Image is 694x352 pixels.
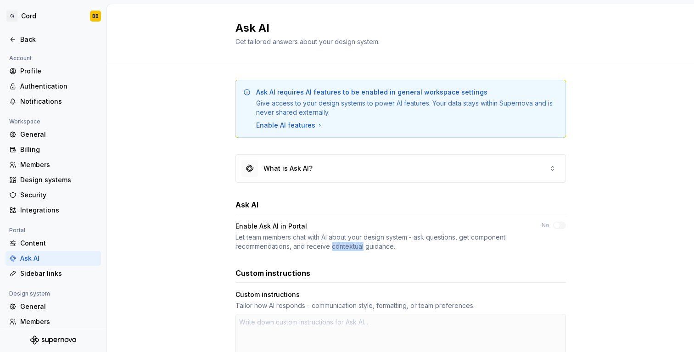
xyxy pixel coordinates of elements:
[6,79,101,94] a: Authentication
[92,12,99,20] div: BB
[235,222,307,231] div: Enable Ask AI in Portal
[6,299,101,314] a: General
[30,335,76,345] svg: Supernova Logo
[20,269,97,278] div: Sidebar links
[20,82,97,91] div: Authentication
[6,64,101,78] a: Profile
[6,266,101,281] a: Sidebar links
[235,268,310,279] h3: Custom instructions
[6,288,54,299] div: Design system
[235,233,525,251] div: Let team members chat with AI about your design system - ask questions, get component recommendat...
[20,145,97,154] div: Billing
[6,225,29,236] div: Portal
[20,190,97,200] div: Security
[6,116,44,127] div: Workspace
[6,203,101,218] a: Integrations
[20,239,97,248] div: Content
[20,317,97,326] div: Members
[2,6,105,26] button: C/CordBB
[235,290,300,299] div: Custom instructions
[6,251,101,266] a: Ask AI
[20,254,97,263] div: Ask AI
[20,97,97,106] div: Notifications
[6,157,101,172] a: Members
[235,21,555,35] h2: Ask AI
[235,38,380,45] span: Get tailored answers about your design system.
[6,32,101,47] a: Back
[20,302,97,311] div: General
[20,35,97,44] div: Back
[235,301,566,310] div: Tailor how AI responds - communication style, formatting, or team preferences.
[6,314,101,329] a: Members
[6,188,101,202] a: Security
[256,99,558,117] div: Give access to your design systems to power AI features. Your data stays within Supernova and is ...
[6,173,101,187] a: Design systems
[6,11,17,22] div: C/
[6,94,101,109] a: Notifications
[6,127,101,142] a: General
[6,142,101,157] a: Billing
[6,236,101,251] a: Content
[20,67,97,76] div: Profile
[6,53,35,64] div: Account
[20,160,97,169] div: Members
[263,164,313,173] div: What is Ask AI?
[235,199,258,210] h3: Ask AI
[256,88,487,97] div: Ask AI requires AI features to be enabled in general workspace settings
[20,130,97,139] div: General
[542,222,549,229] label: No
[20,206,97,215] div: Integrations
[21,11,36,21] div: Cord
[256,121,324,130] button: Enable AI features
[20,175,97,184] div: Design systems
